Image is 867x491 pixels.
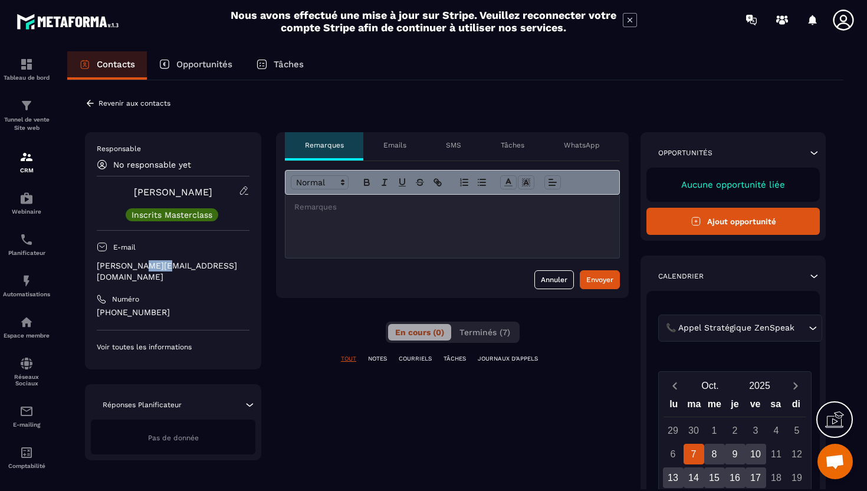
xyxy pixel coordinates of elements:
button: Open years overlay [735,375,784,396]
p: Calendrier [658,271,704,281]
button: Next month [784,378,806,394]
p: Inscrits Masterclass [132,211,212,219]
div: 30 [684,420,704,441]
p: Espace membre [3,332,50,339]
h2: Nous avons effectué une mise à jour sur Stripe. Veuillez reconnecter votre compte Stripe afin de ... [230,9,617,34]
div: 14 [684,467,704,488]
div: 3 [746,420,766,441]
a: Contacts [67,51,147,80]
button: Ajout opportunité [646,208,820,235]
img: automations [19,315,34,329]
p: Opportunités [658,148,712,158]
p: Responsable [97,144,249,153]
div: Search for option [658,315,822,342]
a: accountantaccountantComptabilité [3,437,50,478]
p: NOTES [368,355,387,363]
p: WhatsApp [564,140,600,150]
div: 15 [704,467,725,488]
span: Terminés (7) [459,328,510,337]
div: 12 [787,444,807,464]
p: No responsable yet [113,160,191,169]
p: Réponses Planificateur [103,400,182,410]
div: ma [684,396,705,417]
a: formationformationTableau de bord [3,48,50,90]
div: Ouvrir le chat [817,444,853,479]
div: 17 [746,467,766,488]
img: formation [19,150,34,164]
p: Numéro [112,294,139,304]
p: [PHONE_NUMBER] [97,307,249,318]
p: E-mail [113,243,136,252]
button: Terminés (7) [452,324,517,341]
button: Annuler [534,270,574,289]
button: En cours (0) [388,324,451,341]
p: Emails [383,140,406,150]
div: me [704,396,725,417]
div: 13 [663,467,684,488]
p: Tableau de bord [3,74,50,81]
p: Aucune opportunité liée [658,179,808,190]
p: [PERSON_NAME][EMAIL_ADDRESS][DOMAIN_NAME] [97,260,249,283]
p: Contacts [97,59,135,70]
p: Comptabilité [3,463,50,469]
a: emailemailE-mailing [3,395,50,437]
p: Tunnel de vente Site web [3,116,50,132]
a: social-networksocial-networkRéseaux Sociaux [3,348,50,395]
div: sa [766,396,786,417]
p: Tâches [274,59,304,70]
div: je [725,396,746,417]
div: 6 [663,444,684,464]
p: TOUT [341,355,356,363]
div: 9 [725,444,746,464]
p: Tâches [501,140,524,150]
img: accountant [19,446,34,460]
img: email [19,404,34,418]
a: Opportunités [147,51,244,80]
div: 5 [787,420,807,441]
p: Planificateur [3,250,50,256]
img: scheduler [19,233,34,247]
div: 1 [704,420,725,441]
a: [PERSON_NAME] [134,186,212,198]
img: logo [17,11,123,32]
div: lu [664,396,684,417]
p: CRM [3,167,50,174]
a: Tâches [244,51,316,80]
p: Remarques [305,140,344,150]
p: TÂCHES [444,355,466,363]
p: Opportunités [176,59,232,70]
button: Previous month [664,378,685,394]
span: 📞 Appel Stratégique ZenSpeak [663,322,797,335]
a: automationsautomationsEspace membre [3,306,50,348]
input: Search for option [797,322,806,335]
a: formationformationTunnel de vente Site web [3,90,50,141]
a: schedulerschedulerPlanificateur [3,224,50,265]
div: 19 [787,467,807,488]
div: Envoyer [586,274,613,286]
span: Pas de donnée [148,434,199,442]
span: En cours (0) [395,328,444,337]
p: Automatisations [3,291,50,297]
img: social-network [19,356,34,371]
p: E-mailing [3,421,50,428]
p: Webinaire [3,208,50,215]
a: formationformationCRM [3,141,50,182]
button: Open months overlay [685,375,735,396]
p: JOURNAUX D'APPELS [478,355,538,363]
div: 8 [704,444,725,464]
div: 10 [746,444,766,464]
div: 18 [766,467,787,488]
div: di [786,396,806,417]
p: Revenir aux contacts [98,99,170,107]
a: automationsautomationsWebinaire [3,182,50,224]
a: automationsautomationsAutomatisations [3,265,50,306]
div: 4 [766,420,787,441]
div: 29 [663,420,684,441]
div: 2 [725,420,746,441]
p: COURRIELS [399,355,432,363]
div: ve [745,396,766,417]
p: SMS [446,140,461,150]
img: automations [19,191,34,205]
div: 11 [766,444,787,464]
button: Envoyer [580,270,620,289]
